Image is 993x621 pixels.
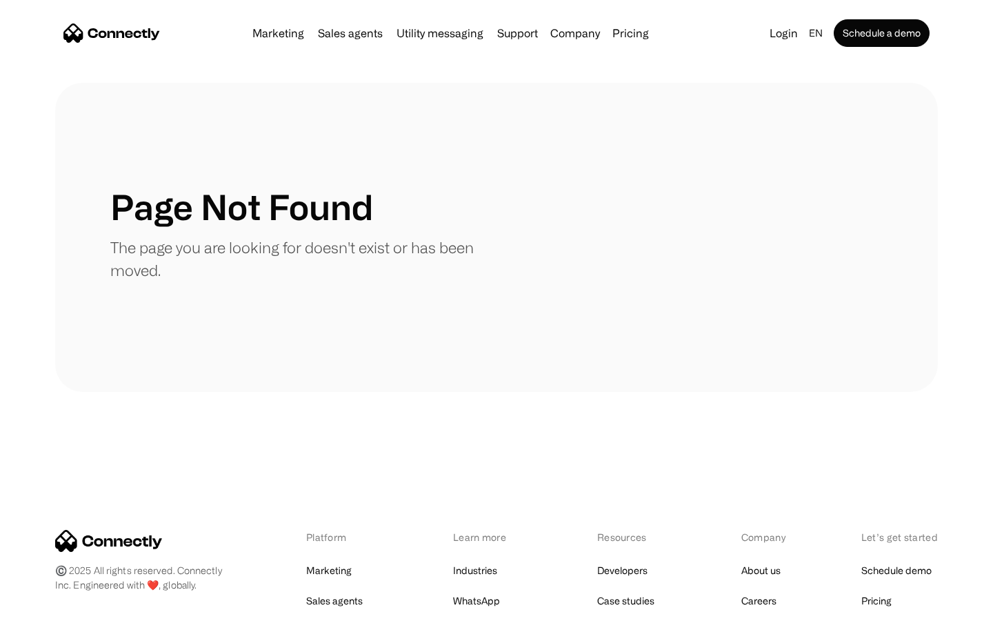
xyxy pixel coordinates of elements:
[741,591,776,611] a: Careers
[247,28,310,39] a: Marketing
[306,561,352,580] a: Marketing
[597,591,654,611] a: Case studies
[741,530,790,544] div: Company
[597,530,670,544] div: Resources
[861,530,938,544] div: Let’s get started
[306,530,381,544] div: Platform
[453,561,497,580] a: Industries
[861,561,932,580] a: Schedule demo
[741,561,781,580] a: About us
[492,28,543,39] a: Support
[110,236,496,282] p: The page you are looking for doesn't exist or has been moved.
[306,591,363,611] a: Sales agents
[110,186,373,228] h1: Page Not Found
[764,23,803,43] a: Login
[861,591,892,611] a: Pricing
[607,28,654,39] a: Pricing
[391,28,489,39] a: Utility messaging
[312,28,388,39] a: Sales agents
[834,19,930,47] a: Schedule a demo
[453,530,525,544] div: Learn more
[550,23,600,43] div: Company
[597,561,648,580] a: Developers
[453,591,500,611] a: WhatsApp
[809,23,823,43] div: en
